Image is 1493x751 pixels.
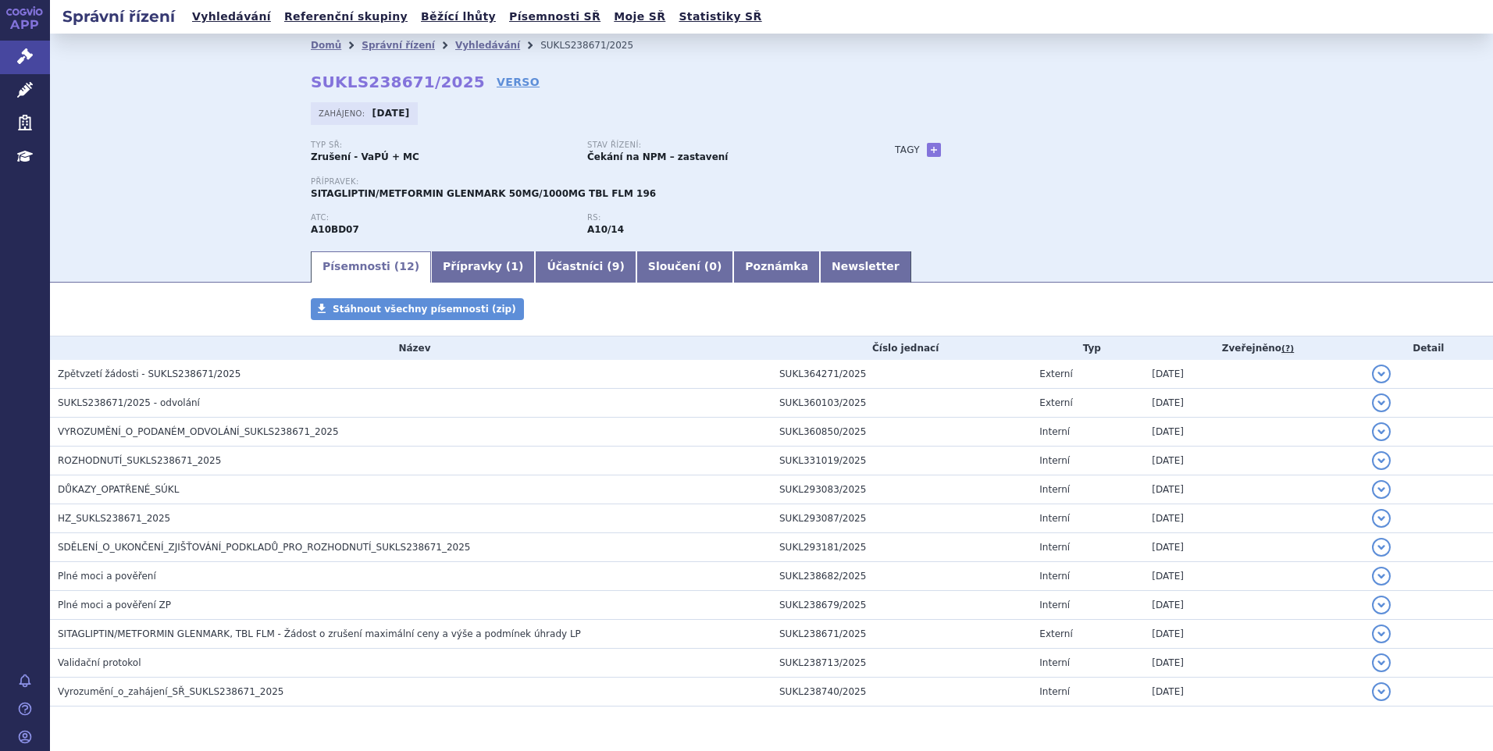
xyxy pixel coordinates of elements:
span: Interní [1039,571,1070,582]
button: detail [1372,509,1391,528]
a: Účastníci (9) [535,251,636,283]
span: Interní [1039,426,1070,437]
a: Stáhnout všechny písemnosti (zip) [311,298,524,320]
td: [DATE] [1144,562,1363,591]
p: ATC: [311,213,572,222]
abbr: (?) [1281,343,1294,354]
span: Plné moci a pověření [58,571,156,582]
button: detail [1372,653,1391,672]
td: SUKL331019/2025 [771,447,1032,475]
span: Interní [1039,455,1070,466]
td: SUKL238682/2025 [771,562,1032,591]
button: detail [1372,365,1391,383]
td: SUKL238740/2025 [771,678,1032,707]
span: SDĚLENÍ_O_UKONČENÍ_ZJIŠŤOVÁNÍ_PODKLADŮ_PRO_ROZHODNUTÍ_SUKLS238671_2025 [58,542,470,553]
strong: metformin a sitagliptin [587,224,624,235]
a: Sloučení (0) [636,251,733,283]
th: Detail [1364,336,1493,360]
h2: Správní řízení [50,5,187,27]
a: Písemnosti SŘ [504,6,605,27]
span: Zahájeno: [319,107,368,119]
td: [DATE] [1144,504,1363,533]
strong: SUKLS238671/2025 [311,73,485,91]
span: SITAGLIPTIN/METFORMIN GLENMARK, TBL FLM - Žádost o zrušení maximální ceny a výše a podmínek úhrad... [58,628,581,639]
td: [DATE] [1144,533,1363,562]
td: [DATE] [1144,360,1363,389]
span: SUKLS238671/2025 - odvolání [58,397,200,408]
button: detail [1372,480,1391,499]
strong: METFORMIN A SITAGLIPTIN [311,224,359,235]
td: SUKL293181/2025 [771,533,1032,562]
span: 9 [612,260,620,272]
a: + [927,143,941,157]
span: 1 [511,260,518,272]
td: [DATE] [1144,649,1363,678]
h3: Tagy [895,141,920,159]
a: Poznámka [733,251,820,283]
a: Domů [311,40,341,51]
strong: Zrušení - VaPÚ + MC [311,151,419,162]
td: SUKL364271/2025 [771,360,1032,389]
a: Správní řízení [362,40,435,51]
button: detail [1372,451,1391,470]
button: detail [1372,567,1391,585]
button: detail [1372,625,1391,643]
a: Běžící lhůty [416,6,501,27]
span: HZ_SUKLS238671_2025 [58,513,170,524]
span: VYROZUMĚNÍ_O_PODANÉM_ODVOLÁNÍ_SUKLS238671_2025 [58,426,339,437]
a: VERSO [497,74,540,90]
p: Typ SŘ: [311,141,572,150]
span: 0 [709,260,717,272]
a: Referenční skupiny [280,6,412,27]
span: Validační protokol [58,657,141,668]
a: Moje SŘ [609,6,670,27]
span: Interní [1039,686,1070,697]
td: SUKL293087/2025 [771,504,1032,533]
strong: Čekání na NPM – zastavení [587,151,729,162]
th: Typ [1032,336,1144,360]
button: detail [1372,538,1391,557]
th: Číslo jednací [771,336,1032,360]
a: Statistiky SŘ [674,6,766,27]
span: Plné moci a pověření ZP [58,600,171,610]
a: Přípravky (1) [431,251,535,283]
a: Vyhledávání [187,6,276,27]
td: [DATE] [1144,678,1363,707]
span: Externí [1039,397,1072,408]
td: [DATE] [1144,620,1363,649]
span: Externí [1039,628,1072,639]
p: RS: [587,213,848,222]
td: [DATE] [1144,447,1363,475]
td: SUKL293083/2025 [771,475,1032,504]
a: Písemnosti (12) [311,251,431,283]
td: [DATE] [1144,418,1363,447]
span: SITAGLIPTIN/METFORMIN GLENMARK 50MG/1000MG TBL FLM 196 [311,188,656,199]
li: SUKLS238671/2025 [540,34,654,57]
strong: [DATE] [372,108,410,119]
span: Zpětvzetí žádosti - SUKLS238671/2025 [58,368,241,379]
a: Newsletter [820,251,911,283]
td: [DATE] [1144,475,1363,504]
td: [DATE] [1144,389,1363,418]
span: DŮKAZY_OPATŘENÉ_SÚKL [58,484,179,495]
span: Interní [1039,542,1070,553]
th: Název [50,336,771,360]
a: Vyhledávání [455,40,520,51]
td: SUKL238713/2025 [771,649,1032,678]
button: detail [1372,393,1391,412]
span: Vyrozumění_o_zahájení_SŘ_SUKLS238671_2025 [58,686,283,697]
p: Stav řízení: [587,141,848,150]
td: SUKL238671/2025 [771,620,1032,649]
span: Interní [1039,657,1070,668]
button: detail [1372,422,1391,441]
td: SUKL360103/2025 [771,389,1032,418]
span: Interní [1039,600,1070,610]
span: Interní [1039,513,1070,524]
span: ROZHODNUTÍ_SUKLS238671_2025 [58,455,221,466]
td: SUKL238679/2025 [771,591,1032,620]
span: Interní [1039,484,1070,495]
span: 12 [399,260,414,272]
span: Externí [1039,368,1072,379]
span: Stáhnout všechny písemnosti (zip) [333,304,516,315]
td: [DATE] [1144,591,1363,620]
